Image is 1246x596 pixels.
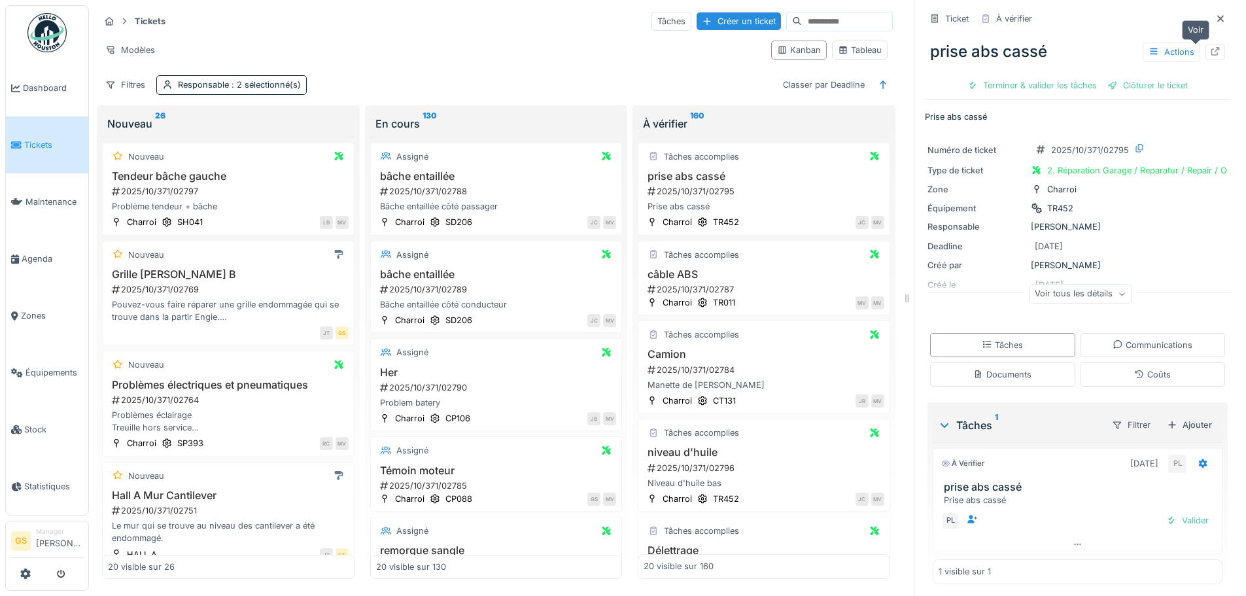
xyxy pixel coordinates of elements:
div: Assigné [396,150,428,163]
li: GS [11,531,31,551]
div: Valider [1161,512,1214,529]
div: Charroi [663,493,692,505]
a: Dashboard [6,60,88,116]
div: Voir [1182,20,1209,39]
div: Kanban [777,44,821,56]
h3: Her [376,366,617,379]
div: JC [856,216,869,229]
div: 2025/10/371/02790 [379,381,617,394]
h3: Témoin moteur [376,465,617,477]
span: Zones [21,309,83,322]
div: 2025/10/371/02751 [111,504,349,517]
div: JC [587,314,600,327]
div: Assigné [396,249,428,261]
div: MV [871,296,884,309]
div: JT [320,548,333,561]
div: Créer un ticket [697,12,781,30]
span: Dashboard [23,82,83,94]
div: Ajouter [1162,416,1217,434]
div: [PERSON_NAME] [927,220,1228,233]
div: 2025/10/371/02764 [111,394,349,406]
div: Charroi [1047,183,1077,196]
div: CP106 [445,412,470,425]
p: Prise abs cassé [925,111,1230,123]
div: [PERSON_NAME] [927,259,1228,272]
div: MV [871,394,884,408]
div: MV [603,412,616,425]
div: HALL A [127,548,157,561]
div: Modèles [99,41,161,60]
h3: remorque sangle [376,544,617,557]
div: Créé par [927,259,1026,272]
div: Charroi [395,314,424,326]
div: Assigné [396,444,428,457]
div: Tâches accomplies [664,150,739,163]
div: En cours [375,116,617,131]
span: Agenda [22,253,83,265]
div: Charroi [127,437,156,449]
span: Maintenance [26,196,83,208]
div: Tâches accomplies [664,328,739,341]
a: Stock [6,401,88,458]
a: Agenda [6,230,88,287]
div: CP088 [445,493,472,505]
sup: 160 [690,116,704,131]
div: Assigné [396,525,428,537]
div: Nouveau [128,470,164,482]
div: [DATE] [1035,240,1063,253]
div: MV [336,437,349,450]
span: Stock [24,423,83,436]
div: GS [587,493,600,506]
div: 2025/10/371/02789 [379,283,617,296]
div: JR [856,394,869,408]
h3: Tendeur bâche gauche [108,170,349,183]
div: À vérifier [941,458,984,469]
div: Responsable [178,79,301,91]
div: Assigné [396,346,428,359]
div: Filtrer [1106,415,1156,434]
img: Badge_color-CXgf-gQk.svg [27,13,67,52]
div: Clôturer le ticket [1102,77,1193,94]
div: JC [587,216,600,229]
h3: Camion [644,348,884,360]
div: PL [941,512,960,530]
a: Statistiques [6,458,88,515]
div: Équipement [927,202,1026,215]
li: [PERSON_NAME] [36,527,83,555]
div: Prise abs cassé [644,200,884,213]
div: JC [856,493,869,506]
h3: Grille [PERSON_NAME] B [108,268,349,281]
div: JB [587,412,600,425]
div: Charroi [395,493,424,505]
div: RC [320,437,333,450]
div: 2025/10/371/02784 [646,364,884,376]
div: Tableau [838,44,882,56]
div: À vérifier [996,12,1032,25]
div: 2025/10/371/02769 [111,283,349,296]
div: MV [871,216,884,229]
strong: Tickets [130,15,171,27]
a: Équipements [6,344,88,401]
div: CT131 [713,394,736,407]
div: Coûts [1134,368,1171,381]
div: MV [871,493,884,506]
div: MV [603,314,616,327]
div: 2025/10/371/02785 [379,480,617,492]
div: TR452 [713,493,739,505]
div: Zone [927,183,1026,196]
div: Niveau d'huile bas [644,477,884,489]
div: Tâches accomplies [664,427,739,439]
div: JT [320,326,333,340]
div: 1 visible sur 1 [939,565,991,578]
div: Ticket [945,12,969,25]
div: Charroi [663,296,692,309]
div: 2025/10/371/02795 [1051,144,1129,156]
div: Tâches accomplies [664,249,739,261]
div: Tâches [982,339,1023,351]
span: : 2 sélectionné(s) [229,80,301,90]
div: 2025/10/371/02796 [646,462,884,474]
div: 20 visible sur 26 [108,561,175,573]
div: Type de ticket [927,164,1026,177]
div: Nouveau [128,150,164,163]
div: Bâche entaillée côté conducteur [376,298,617,311]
